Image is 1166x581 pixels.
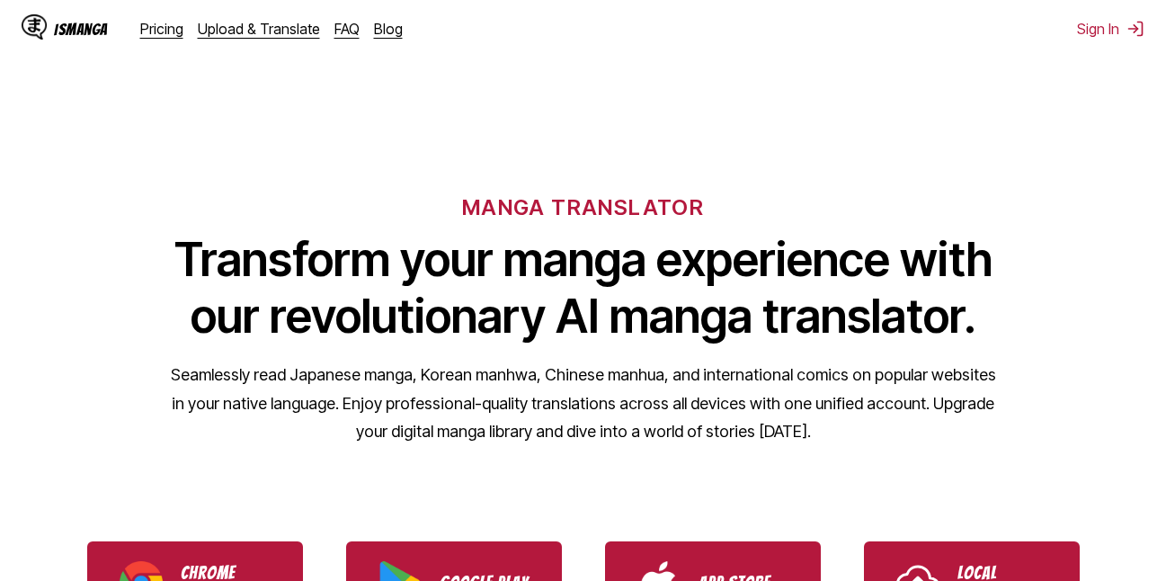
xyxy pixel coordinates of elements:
[170,231,997,344] h1: Transform your manga experience with our revolutionary AI manga translator.
[140,20,183,38] a: Pricing
[1126,20,1144,38] img: Sign out
[334,20,360,38] a: FAQ
[1077,20,1144,38] button: Sign In
[22,14,47,40] img: IsManga Logo
[462,194,704,220] h6: MANGA TRANSLATOR
[374,20,403,38] a: Blog
[54,21,108,38] div: IsManga
[22,14,140,43] a: IsManga LogoIsManga
[198,20,320,38] a: Upload & Translate
[170,361,997,446] p: Seamlessly read Japanese manga, Korean manhwa, Chinese manhua, and international comics on popula...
